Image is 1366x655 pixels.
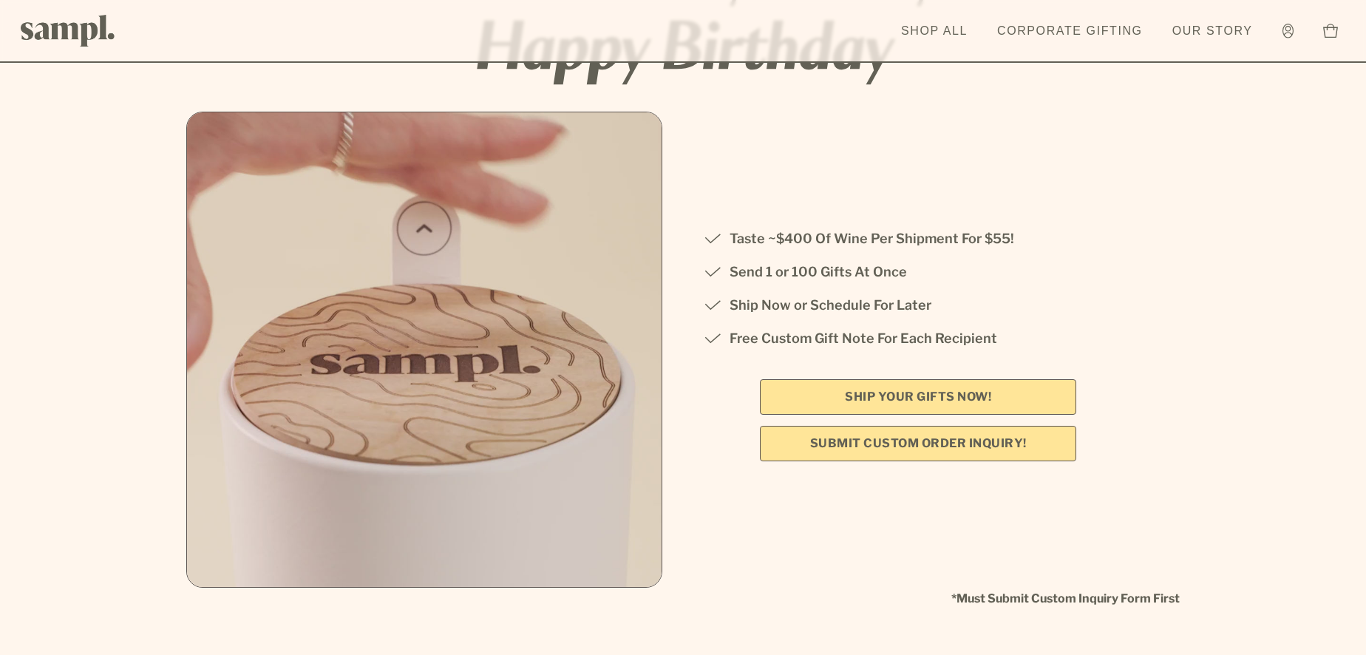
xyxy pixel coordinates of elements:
li: Free Custom Gift Note For Each Recipient [704,327,1132,350]
li: Send 1 or 100 Gifts At Once [704,261,1132,283]
a: Corporate Gifting [990,15,1150,47]
li: Ship Now or Schedule For Later [704,294,1132,316]
li: Taste ~$400 Of Wine Per Shipment For $55! [704,228,1132,250]
b: *Must Submit Custom Inquiry Form First [186,588,1180,610]
a: SHIP YOUR GIFTS NOW! [760,379,1076,415]
img: Sampl logo [21,15,115,47]
a: Shop All [894,15,975,47]
a: Submit Custom Order Inquiry! [760,426,1076,461]
a: Our Story [1165,15,1260,47]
